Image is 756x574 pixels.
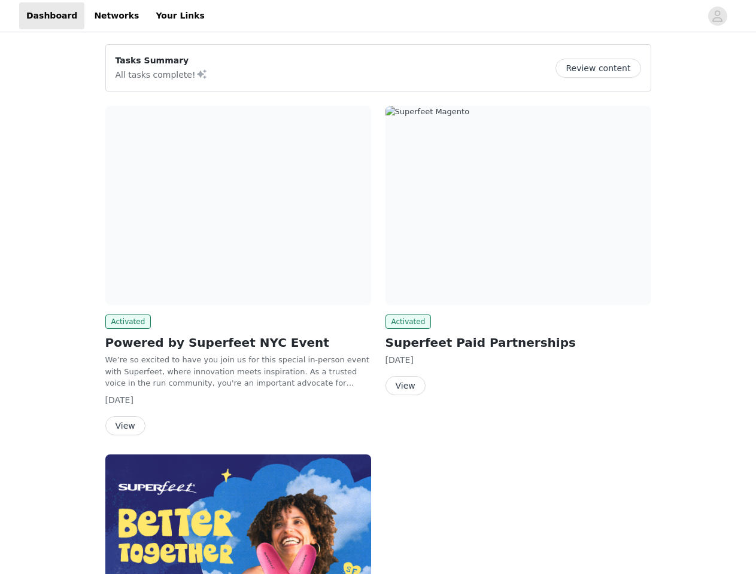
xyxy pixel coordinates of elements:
[385,376,426,395] button: View
[385,334,651,352] h2: Superfeet Paid Partnerships
[555,59,640,78] button: Review content
[385,381,426,390] a: View
[385,355,414,365] span: [DATE]
[105,416,145,435] button: View
[385,106,651,305] img: Superfeet Magento
[105,354,371,389] p: We’re so excited to have you join us for this special in-person event with Superfeet, where innov...
[87,2,146,29] a: Networks
[116,67,208,81] p: All tasks complete!
[116,54,208,67] p: Tasks Summary
[105,422,145,430] a: View
[105,395,133,405] span: [DATE]
[385,315,432,329] span: Activated
[712,7,723,26] div: avatar
[19,2,84,29] a: Dashboard
[148,2,212,29] a: Your Links
[105,315,151,329] span: Activated
[105,334,371,352] h2: Powered by Superfeet NYC Event
[105,106,371,305] img: Superfeet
